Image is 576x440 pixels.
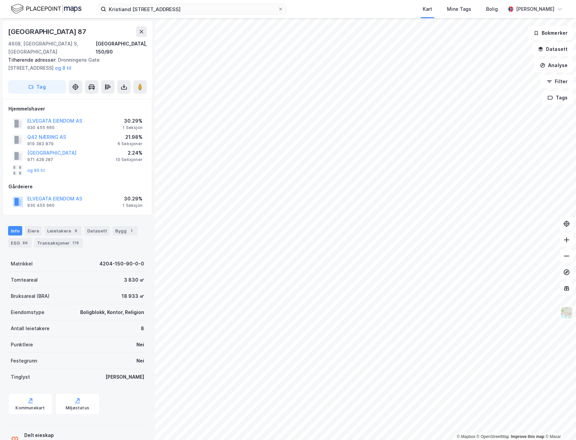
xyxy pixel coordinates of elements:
iframe: Chat Widget [542,408,576,440]
div: Hjemmelshaver [8,105,147,113]
div: 178 [71,240,80,246]
div: 930 455 660 [27,125,55,130]
div: Tinglyst [11,373,30,381]
div: Kart [423,5,432,13]
div: 30.29% [123,195,142,203]
div: 919 383 879 [27,141,54,147]
div: [GEOGRAPHIC_DATA] 87 [8,26,88,37]
div: 1 Seksjon [123,125,142,130]
div: ESG [8,238,32,248]
div: 971 428 287 [27,157,53,162]
div: Nei [136,357,144,365]
button: Analyse [534,59,573,72]
button: Tags [542,91,573,104]
button: Tag [8,80,66,94]
div: Antall leietakere [11,324,50,333]
div: 18 933 ㎡ [122,292,144,300]
div: Datasett [85,226,110,235]
img: Z [560,306,573,319]
div: Mine Tags [447,5,471,13]
div: 4204-150-90-0-0 [99,260,144,268]
a: Mapbox [457,434,475,439]
div: 4608, [GEOGRAPHIC_DATA] S, [GEOGRAPHIC_DATA] [8,40,96,56]
div: Eiere [25,226,42,235]
div: Leietakere [44,226,82,235]
div: Info [8,226,22,235]
img: logo.f888ab2527a4732fd821a326f86c7f29.svg [11,3,82,15]
div: 30.29% [123,117,142,125]
div: 89 [21,240,29,246]
div: Boligblokk, Kontor, Religion [80,308,144,316]
div: Matrikkel [11,260,33,268]
div: Bruksareal (BRA) [11,292,50,300]
div: Festegrunn [11,357,37,365]
div: 6 Seksjoner [118,141,142,147]
div: 8 [141,324,144,333]
div: 1 Seksjon [123,203,142,208]
div: Eiendomstype [11,308,44,316]
div: Tomteareal [11,276,38,284]
div: Gårdeiere [8,183,147,191]
div: Kommunekart [15,405,45,411]
div: [PERSON_NAME] [105,373,144,381]
a: OpenStreetMap [477,434,509,439]
button: Bokmerker [528,26,573,40]
div: [PERSON_NAME] [516,5,554,13]
button: Datasett [532,42,573,56]
div: 8 [72,227,79,234]
div: Miljøstatus [66,405,89,411]
div: Punktleie [11,341,33,349]
div: 930 455 660 [27,203,55,208]
div: 1 [128,227,135,234]
div: Bygg [113,226,137,235]
div: Dronningens Gate [STREET_ADDRESS] [8,56,141,72]
div: Transaksjoner [34,238,83,248]
button: Filter [541,75,573,88]
a: Improve this map [511,434,544,439]
div: [GEOGRAPHIC_DATA], 150/90 [96,40,147,56]
input: Søk på adresse, matrikkel, gårdeiere, leietakere eller personer [106,4,278,14]
div: Delt eieskap [24,431,113,439]
div: Nei [136,341,144,349]
div: 3 830 ㎡ [124,276,144,284]
div: 21.98% [118,133,142,141]
div: 2.24% [116,149,142,157]
div: 10 Seksjoner [116,157,142,162]
div: Bolig [486,5,498,13]
span: Tilhørende adresser: [8,57,58,63]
